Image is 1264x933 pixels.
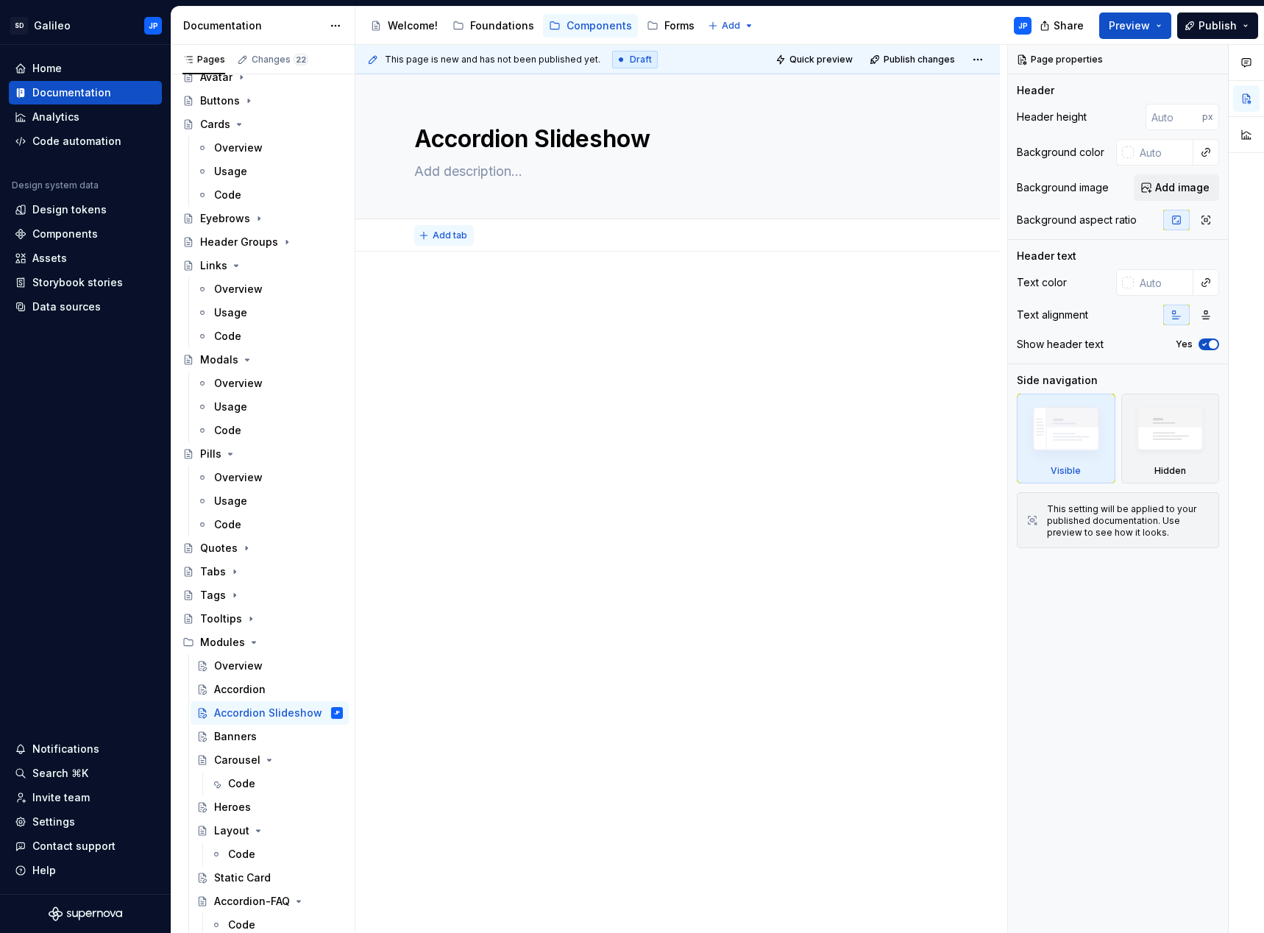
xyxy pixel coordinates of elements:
[191,866,349,890] a: Static Card
[1121,394,1220,483] div: Hidden
[191,819,349,842] a: Layout
[543,14,638,38] a: Components
[200,211,250,226] div: Eyebrows
[414,225,474,246] button: Add tab
[32,227,98,241] div: Components
[1202,111,1213,123] p: px
[1134,174,1219,201] button: Add image
[9,57,162,80] a: Home
[200,70,232,85] div: Avatar
[1017,83,1054,98] div: Header
[1146,104,1202,130] input: Auto
[191,183,349,207] a: Code
[9,834,162,858] button: Contact support
[9,81,162,104] a: Documentation
[9,762,162,785] button: Search ⌘K
[32,110,79,124] div: Analytics
[9,810,162,834] a: Settings
[177,254,349,277] a: Links
[214,305,247,320] div: Usage
[433,230,467,241] span: Add tab
[9,295,162,319] a: Data sources
[385,54,600,65] span: This page is new and has not been published yet.
[1154,465,1186,477] div: Hidden
[722,20,740,32] span: Add
[1134,269,1193,296] input: Auto
[200,541,238,556] div: Quotes
[447,14,540,38] a: Foundations
[1155,180,1210,195] span: Add image
[214,282,263,297] div: Overview
[1017,180,1109,195] div: Background image
[12,180,99,191] div: Design system data
[1017,213,1137,227] div: Background aspect ratio
[214,164,247,179] div: Usage
[364,14,444,38] a: Welcome!
[1017,249,1076,263] div: Header text
[191,890,349,913] a: Accordion-FAQ
[364,11,700,40] div: Page tree
[49,907,122,921] svg: Supernova Logo
[1017,110,1087,124] div: Header height
[1017,308,1088,322] div: Text alignment
[214,870,271,885] div: Static Card
[32,863,56,878] div: Help
[32,275,123,290] div: Storybook stories
[200,611,242,626] div: Tooltips
[214,494,247,508] div: Usage
[191,489,349,513] a: Usage
[32,742,99,756] div: Notifications
[32,251,67,266] div: Assets
[191,466,349,489] a: Overview
[1051,465,1081,477] div: Visible
[252,54,308,65] div: Changes
[32,85,111,100] div: Documentation
[388,18,438,33] div: Welcome!
[149,20,158,32] div: JP
[214,400,247,414] div: Usage
[32,299,101,314] div: Data sources
[214,376,263,391] div: Overview
[228,847,255,862] div: Code
[214,894,290,909] div: Accordion-FAQ
[200,93,240,108] div: Buttons
[214,659,263,673] div: Overview
[34,18,71,33] div: Galileo
[32,61,62,76] div: Home
[567,18,632,33] div: Components
[214,188,241,202] div: Code
[1017,337,1104,352] div: Show header text
[214,423,241,438] div: Code
[214,329,241,344] div: Code
[9,271,162,294] a: Storybook stories
[191,678,349,701] a: Accordion
[177,65,349,89] a: Avatar
[1134,139,1193,166] input: Auto
[191,136,349,160] a: Overview
[200,117,230,132] div: Cards
[9,198,162,221] a: Design tokens
[200,588,226,603] div: Tags
[3,10,168,41] button: SDGalileoJP
[214,729,257,744] div: Banners
[32,766,88,781] div: Search ⌘K
[1017,275,1067,290] div: Text color
[334,706,340,720] div: JP
[630,54,652,65] span: Draft
[9,222,162,246] a: Components
[214,753,260,767] div: Carousel
[9,105,162,129] a: Analytics
[411,121,938,157] textarea: Accordion Slideshow
[470,18,534,33] div: Foundations
[1047,503,1210,539] div: This setting will be applied to your published documentation. Use preview to see how it looks.
[191,725,349,748] a: Banners
[191,513,349,536] a: Code
[664,18,695,33] div: Forms
[1017,145,1104,160] div: Background color
[177,583,349,607] a: Tags
[10,17,28,35] div: SD
[177,89,349,113] a: Buttons
[703,15,759,36] button: Add
[182,54,225,65] div: Pages
[9,859,162,882] button: Help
